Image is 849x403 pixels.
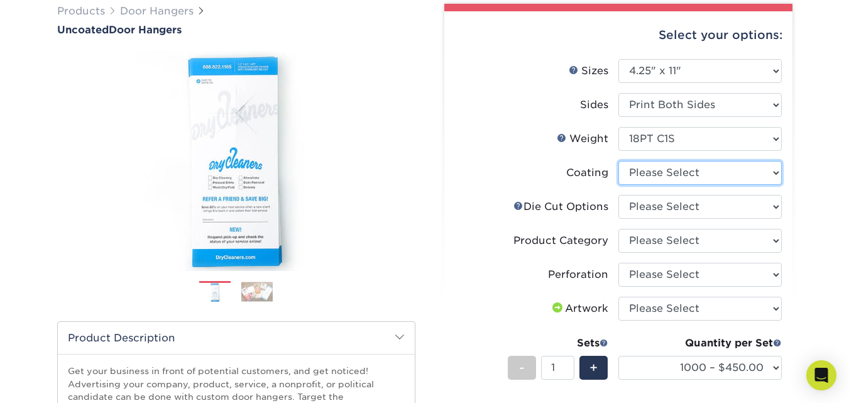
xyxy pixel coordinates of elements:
[550,301,608,316] div: Artwork
[57,24,415,36] h1: Door Hangers
[548,267,608,282] div: Perforation
[569,63,608,79] div: Sizes
[3,365,107,399] iframe: Google Customer Reviews
[566,165,608,180] div: Coating
[241,282,273,301] img: Door Hangers 02
[513,233,608,248] div: Product Category
[508,336,608,351] div: Sets
[199,282,231,304] img: Door Hangers 01
[580,97,608,113] div: Sides
[513,199,608,214] div: Die Cut Options
[57,37,415,285] img: Uncoated 01
[120,5,194,17] a: Door Hangers
[557,131,608,146] div: Weight
[57,24,109,36] span: Uncoated
[618,336,782,351] div: Quantity per Set
[57,5,105,17] a: Products
[454,11,782,59] div: Select your options:
[589,358,598,377] span: +
[58,322,415,354] h2: Product Description
[57,24,415,36] a: UncoatedDoor Hangers
[519,358,525,377] span: -
[806,360,836,390] div: Open Intercom Messenger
